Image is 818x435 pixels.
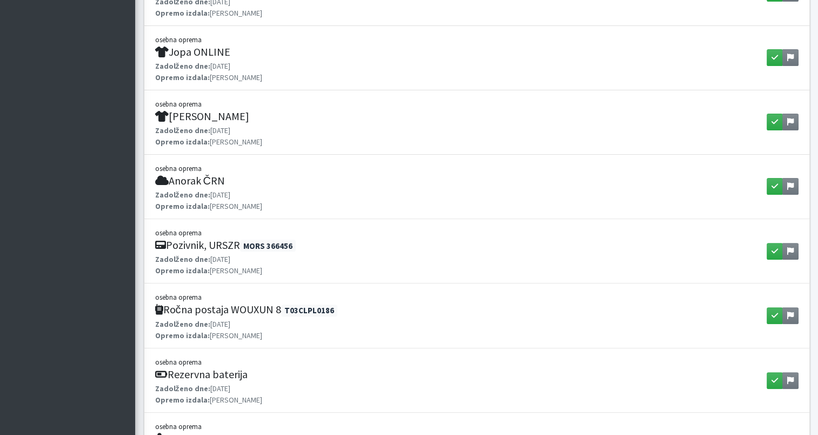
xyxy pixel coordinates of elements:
p: [DATE] [PERSON_NAME] [155,383,262,406]
h5: Anorak ČRN [155,174,262,187]
strong: Zadolženo dne: [155,384,210,393]
strong: Opremo izdala: [155,137,210,147]
strong: Opremo izdala: [155,72,210,82]
h5: [PERSON_NAME] [155,110,262,123]
strong: Opremo izdala: [155,8,210,18]
p: [DATE] [PERSON_NAME] [155,125,262,148]
p: [DATE] [PERSON_NAME] [155,189,262,212]
p: [DATE] [PERSON_NAME] [155,254,296,276]
strong: Zadolženo dne: [155,254,210,264]
strong: Zadolženo dne: [155,61,210,71]
p: [DATE] [PERSON_NAME] [155,319,337,341]
p: [DATE] [PERSON_NAME] [155,61,262,83]
h5: Jopa ONLINE [155,45,262,58]
small: osebna oprema [155,293,202,301]
span: MORS 366456 [240,240,296,252]
strong: Zadolženo dne: [155,126,210,135]
span: T03CLPL0186 [281,305,337,317]
strong: Opremo izdala: [155,266,210,275]
small: osebna oprema [155,422,202,431]
strong: Opremo izdala: [155,331,210,340]
small: osebna oprema [155,358,202,366]
h5: Rezervna baterija [155,368,262,381]
h5: Ročna postaja WOUXUN 8 [155,303,337,317]
strong: Opremo izdala: [155,395,210,405]
h5: Pozivnik, URSZR [155,239,296,252]
strong: Opremo izdala: [155,201,210,211]
small: osebna oprema [155,228,202,237]
small: osebna oprema [155,100,202,108]
strong: Zadolženo dne: [155,190,210,200]
strong: Zadolženo dne: [155,319,210,329]
small: osebna oprema [155,35,202,44]
small: osebna oprema [155,164,202,173]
